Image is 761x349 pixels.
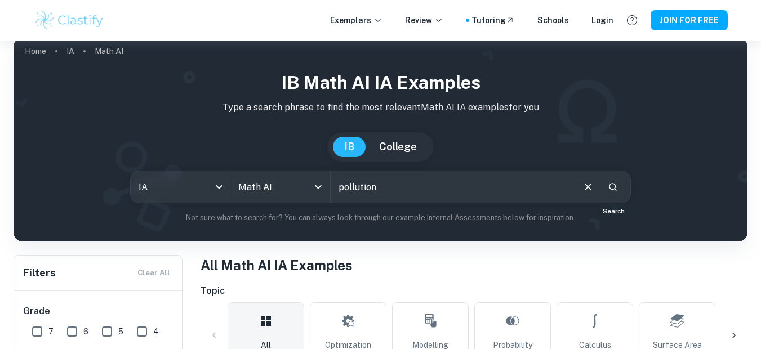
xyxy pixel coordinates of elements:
[622,11,642,30] button: Help and Feedback
[603,177,622,196] button: Search
[34,9,105,32] img: Clastify logo
[201,255,747,275] h1: All Math AI IA Examples
[537,14,569,26] a: Schools
[66,43,74,59] a: IA
[201,284,747,298] h6: Topic
[23,265,56,281] h6: Filters
[83,325,88,338] span: 6
[330,14,382,26] p: Exemplars
[95,45,123,57] p: Math AI
[577,176,599,198] button: Clear
[23,212,738,223] p: Not sure what to search for? You can always look through our example Internal Assessments below f...
[471,14,515,26] a: Tutoring
[23,101,738,114] p: Type a search phrase to find the most relevant Math AI IA examples for you
[131,171,230,203] div: IA
[591,14,613,26] a: Login
[310,179,326,195] button: Open
[118,325,123,338] span: 5
[25,43,46,59] a: Home
[48,325,54,338] span: 7
[368,137,428,157] button: College
[598,204,629,218] div: Search
[405,14,443,26] p: Review
[651,10,728,30] button: JOIN FOR FREE
[333,137,366,157] button: IB
[331,171,573,203] input: E.g. voronoi diagrams, IBD candidates spread, music...
[153,325,159,338] span: 4
[23,69,738,96] h1: IB Math AI IA examples
[23,305,174,318] h6: Grade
